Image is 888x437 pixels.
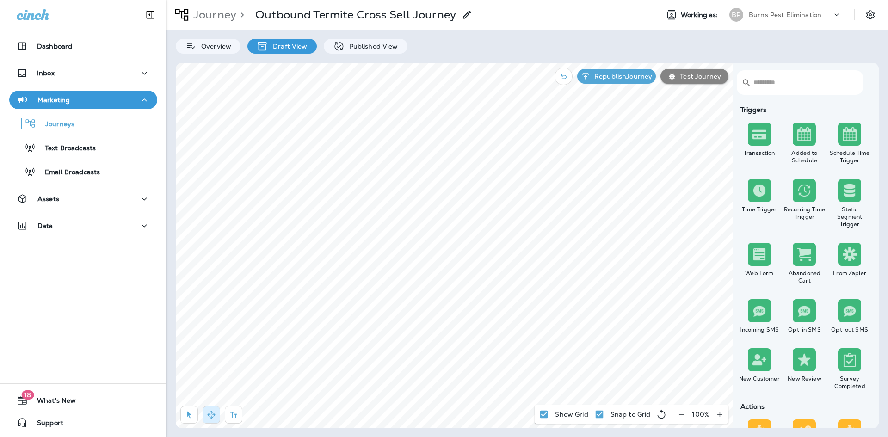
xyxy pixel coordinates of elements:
p: Journeys [36,120,74,129]
div: Static Segment Trigger [829,206,870,228]
span: What's New [28,397,76,408]
p: > [236,8,244,22]
p: Burns Pest Elimination [749,11,821,18]
button: Data [9,216,157,235]
div: New Customer [739,375,780,382]
button: 18What's New [9,391,157,410]
div: Incoming SMS [739,326,780,333]
p: Data [37,222,53,229]
p: Outbound Termite Cross Sell Journey [255,8,456,22]
div: Transaction [739,149,780,157]
button: Settings [862,6,879,23]
div: Opt-in SMS [784,326,826,333]
p: Marketing [37,96,70,104]
span: Working as: [681,11,720,19]
button: Journeys [9,114,157,133]
p: Test Journey [676,73,721,80]
p: Email Broadcasts [36,168,100,177]
div: Abandoned Cart [784,270,826,284]
p: Overview [197,43,231,50]
div: BP [729,8,743,22]
div: Actions [737,403,872,410]
p: Dashboard [37,43,72,50]
div: From Zapier [829,270,870,277]
button: RepublishJourney [577,69,656,84]
div: Triggers [737,106,872,113]
p: Show Grid [555,411,588,418]
p: Assets [37,195,59,203]
button: Marketing [9,91,157,109]
span: 18 [21,390,34,400]
div: Time Trigger [739,206,780,213]
button: Email Broadcasts [9,162,157,181]
button: Test Journey [660,69,728,84]
div: Schedule Time Trigger [829,149,870,164]
p: 100 % [692,411,709,418]
button: Collapse Sidebar [137,6,163,24]
p: Journey [190,8,236,22]
p: Republish Journey [591,73,652,80]
p: Text Broadcasts [36,144,96,153]
div: Added to Schedule [784,149,826,164]
p: Snap to Grid [610,411,651,418]
button: Inbox [9,64,157,82]
div: Recurring Time Trigger [784,206,826,221]
div: Opt-out SMS [829,326,870,333]
span: Support [28,419,63,430]
button: Support [9,413,157,432]
div: Web Form [739,270,780,277]
div: New Review [784,375,826,382]
button: Assets [9,190,157,208]
p: Draft View [268,43,307,50]
div: Survey Completed [829,375,870,390]
p: Published View [345,43,398,50]
p: Inbox [37,69,55,77]
button: Dashboard [9,37,157,55]
button: Text Broadcasts [9,138,157,157]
